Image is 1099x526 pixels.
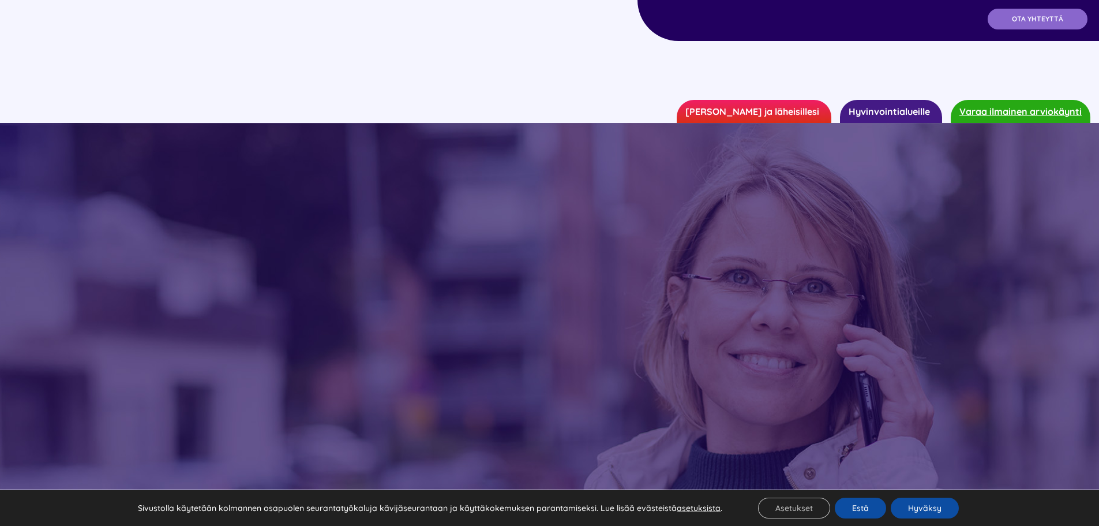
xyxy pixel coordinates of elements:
[891,498,959,518] button: Hyväksy
[138,503,722,513] p: Sivustolla käytetään kolmannen osapuolen seurantatyökaluja kävijäseurantaan ja käyttäkokemuksen p...
[1012,15,1063,23] span: OTA YHTEYTTÄ
[988,9,1087,29] a: OTA YHTEYTTÄ
[677,100,831,123] a: [PERSON_NAME] ja läheisillesi
[835,498,886,518] button: Estä
[840,100,942,123] a: Hyvinvointialueille
[677,503,721,513] button: asetuksista
[951,100,1090,123] a: Varaa ilmainen arviokäynti
[758,498,830,518] button: Asetukset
